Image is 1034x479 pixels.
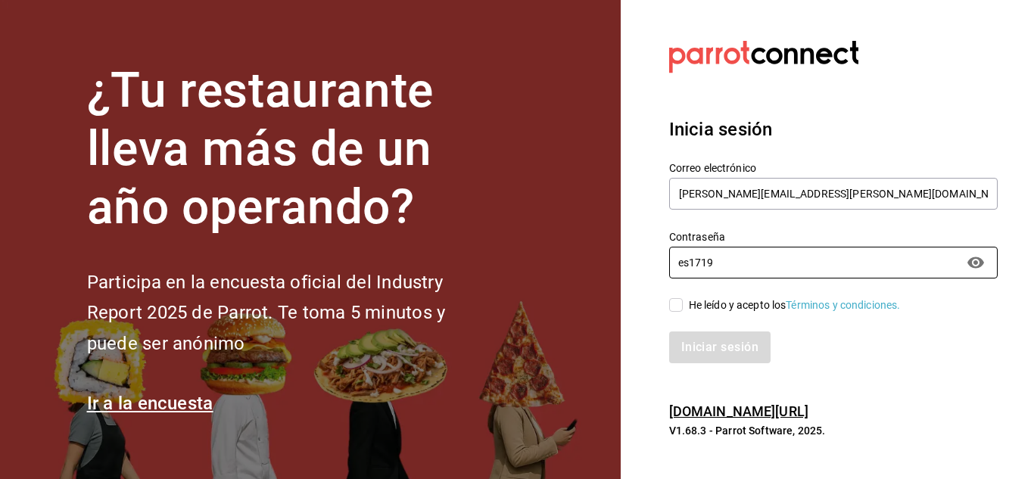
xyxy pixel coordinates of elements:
[669,163,998,173] label: Correo electrónico
[669,423,998,438] p: V1.68.3 - Parrot Software, 2025.
[669,403,808,419] a: [DOMAIN_NAME][URL]
[669,247,957,278] input: Ingresa tu contraseña
[87,393,213,414] a: Ir a la encuesta
[669,232,998,242] label: Contraseña
[963,250,989,275] button: passwordField
[786,299,900,311] a: Términos y condiciones.
[689,297,901,313] div: He leído y acepto los
[87,62,496,236] h1: ¿Tu restaurante lleva más de un año operando?
[669,116,998,143] h3: Inicia sesión
[669,178,998,210] input: Ingresa tu correo electrónico
[87,267,496,359] h2: Participa en la encuesta oficial del Industry Report 2025 de Parrot. Te toma 5 minutos y puede se...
